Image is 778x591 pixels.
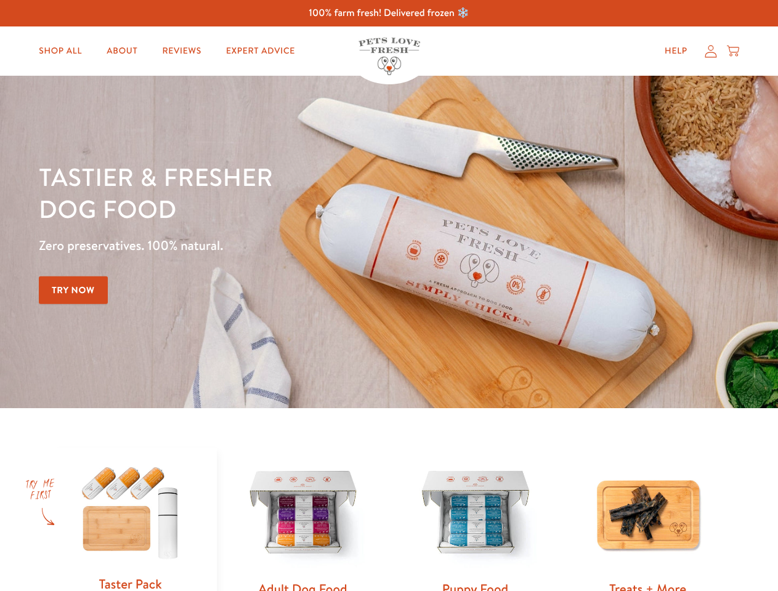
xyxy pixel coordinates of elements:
p: Zero preservatives. 100% natural. [39,235,506,257]
a: About [97,39,147,63]
h1: Tastier & fresher dog food [39,161,506,225]
a: Try Now [39,276,108,304]
a: Help [655,39,697,63]
a: Expert Advice [216,39,305,63]
a: Shop All [29,39,92,63]
a: Reviews [152,39,211,63]
img: Pets Love Fresh [359,38,420,75]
